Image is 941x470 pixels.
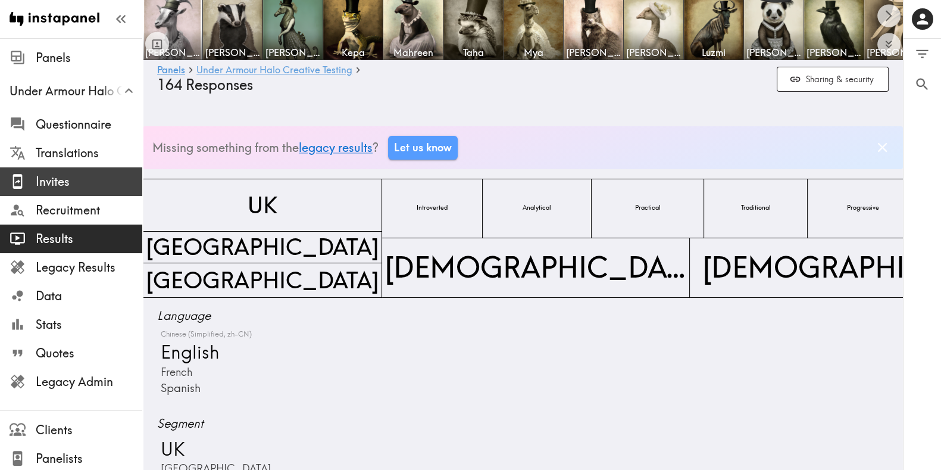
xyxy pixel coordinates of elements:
[904,69,941,99] button: Search
[299,140,373,155] a: legacy results
[746,46,801,59] span: [PERSON_NAME]
[36,288,142,304] span: Data
[686,46,741,59] span: Luzmi
[158,340,220,365] span: English
[36,422,142,438] span: Clients
[158,437,185,462] span: UK
[10,83,142,99] span: Under Armour Halo Creative Testing
[157,307,889,324] span: Language
[388,136,458,160] a: Let us know
[158,380,201,396] span: Spanish
[36,231,142,247] span: Results
[904,39,941,69] button: Filter Responses
[506,46,561,59] span: Mya
[36,316,142,333] span: Stats
[145,46,200,59] span: [PERSON_NAME]
[157,76,253,94] span: 164 Responses
[143,262,382,298] span: [GEOGRAPHIC_DATA]
[36,259,142,276] span: Legacy Results
[36,345,142,362] span: Quotes
[877,33,901,56] button: Expand to show all items
[777,67,889,92] button: Sharing & security
[632,201,662,215] span: Practical
[914,46,930,62] span: Filter Responses
[158,365,192,380] span: French
[36,173,142,190] span: Invites
[845,201,881,215] span: Progressive
[738,201,773,215] span: Traditional
[386,46,440,59] span: Mahreen
[196,65,352,76] a: Under Armour Halo Creative Testing
[520,201,554,215] span: Analytical
[36,202,142,219] span: Recruitment
[36,116,142,133] span: Questionnaire
[382,245,689,290] span: [DEMOGRAPHIC_DATA]
[36,450,142,467] span: Panelists
[877,4,901,27] button: Scroll right
[36,49,142,66] span: Panels
[566,46,621,59] span: [PERSON_NAME]
[157,415,889,432] span: Segment
[36,145,142,161] span: Translations
[806,46,861,59] span: [PERSON_NAME]
[205,46,260,59] span: [PERSON_NAME]
[245,187,280,223] span: UK
[414,201,450,215] span: Introverted
[158,329,252,340] span: Chinese (Simplified, zh-CN)
[446,46,501,59] span: Taha
[143,229,382,265] span: [GEOGRAPHIC_DATA]
[265,46,320,59] span: [PERSON_NAME]
[871,136,893,158] button: Dismiss banner
[152,139,379,156] p: Missing something from the ?
[867,46,921,59] span: [PERSON_NAME]
[626,46,681,59] span: [PERSON_NAME]
[326,46,380,59] span: Kepa
[36,373,142,390] span: Legacy Admin
[914,76,930,92] span: Search
[145,32,169,56] button: Toggle between responses and questions
[157,65,185,76] a: Panels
